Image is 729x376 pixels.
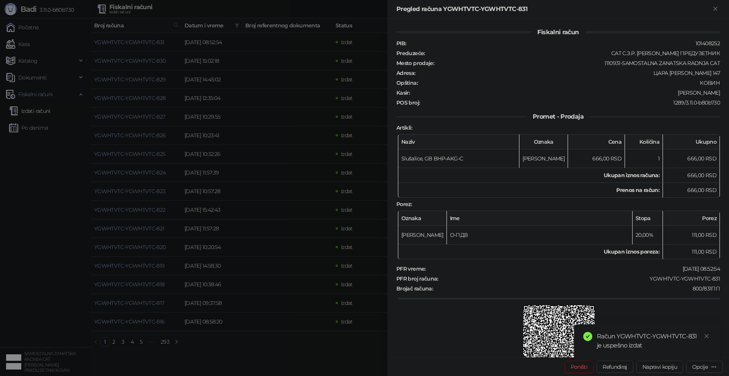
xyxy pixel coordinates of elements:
strong: PFR vreme : [396,265,426,272]
div: 1110931-SAMOSTALNA ZANATSKA RADNJA CAT [435,60,721,67]
th: Oznaka [398,211,447,226]
span: check-circle [583,332,592,341]
button: Opcije [686,361,723,373]
strong: Preduzeće : [396,50,425,57]
div: 1289/3.11.0-b80b730 [420,99,721,106]
div: КОВИН [418,79,721,86]
div: [DATE] 08:52:54 [426,265,721,272]
strong: Opština : [396,79,418,86]
td: 20,00% [633,226,663,244]
strong: Brojač računa : [396,285,433,292]
td: 1 [625,149,663,168]
button: Poništi [565,361,594,373]
td: 111,00 RSD [663,244,720,259]
th: Oznaka [519,135,568,149]
button: Zatvori [711,5,720,14]
th: Ukupno [663,135,720,149]
th: Stopa [633,211,663,226]
strong: Prenos na račun : [616,187,660,194]
a: Close [702,332,711,340]
td: 666,00 RSD [568,149,625,168]
strong: Adresa : [396,70,415,76]
td: О-ПДВ [447,226,633,244]
strong: Mesto prodaje : [396,60,434,67]
td: [PERSON_NAME] [519,149,568,168]
td: 666,00 RSD [663,168,720,183]
strong: PIB : [396,40,406,47]
strong: Artikli : [396,124,412,131]
td: 666,00 RSD [663,183,720,198]
span: Promet - Prodaja [527,113,590,120]
strong: Kasir : [396,89,410,96]
div: ЦАРА [PERSON_NAME] 147 [416,70,721,76]
div: 800/831ПП [434,285,721,292]
button: Refundiraj [596,361,633,373]
td: Slušalice, GB BHP-AKG-C [398,149,519,168]
div: CAT С.З.Р. [PERSON_NAME] ПРЕДУЗЕТНИК [426,50,721,57]
div: Opcije [692,363,708,370]
strong: Ukupan iznos računa : [604,172,660,179]
strong: PFR broj računa : [396,275,438,282]
div: 101408252 [407,40,721,47]
th: Naziv [398,135,519,149]
td: 666,00 RSD [663,149,720,168]
div: [PERSON_NAME] [410,89,721,96]
strong: Porez : [396,201,412,208]
strong: Ukupan iznos poreza: [604,248,660,255]
button: Napravi kopiju [636,361,683,373]
td: 111,00 RSD [663,226,720,244]
th: Cena [568,135,625,149]
th: Količina [625,135,663,149]
th: Porez [663,211,720,226]
div: YGWHTVTC-YGWHTVTC-831 [439,275,721,282]
td: [PERSON_NAME] [398,226,447,244]
span: Napravi kopiju [642,363,677,370]
div: Račun YGWHTVTC-YGWHTVTC-831 je uspešno izdat [597,332,711,350]
strong: POS broj : [396,99,420,106]
span: close [704,333,709,339]
th: Ime [447,211,633,226]
div: Pregled računa YGWHTVTC-YGWHTVTC-831 [396,5,711,14]
span: Fiskalni račun [531,29,585,36]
